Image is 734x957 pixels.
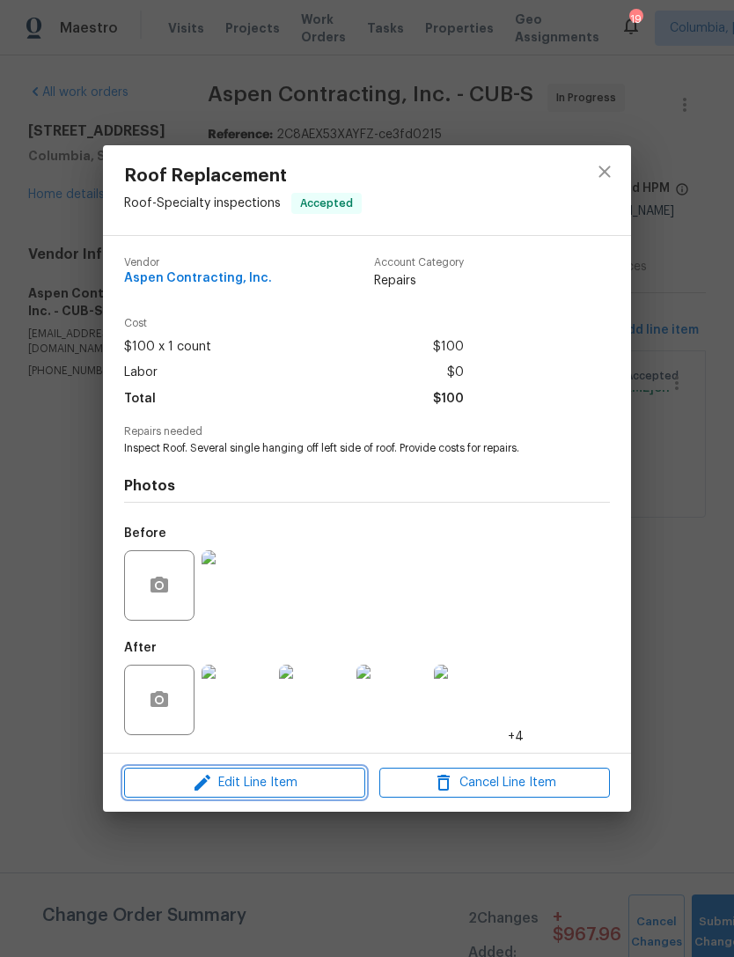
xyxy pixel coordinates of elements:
[508,728,524,746] span: +4
[374,257,464,269] span: Account Category
[433,335,464,360] span: $100
[124,335,211,360] span: $100 x 1 count
[374,272,464,290] span: Repairs
[379,768,610,799] button: Cancel Line Item
[124,642,157,654] h5: After
[124,386,156,412] span: Total
[124,527,166,540] h5: Before
[124,196,281,209] span: Roof - Specialty inspections
[584,151,626,193] button: close
[124,272,272,285] span: Aspen Contracting, Inc.
[124,477,610,495] h4: Photos
[129,772,360,794] span: Edit Line Item
[447,360,464,386] span: $0
[124,166,362,186] span: Roof Replacement
[124,768,365,799] button: Edit Line Item
[629,11,642,28] div: 19
[293,195,360,212] span: Accepted
[124,257,272,269] span: Vendor
[124,441,562,456] span: Inspect Roof. Several single hanging off left side of roof. Provide costs for repairs.
[124,426,610,438] span: Repairs needed
[385,772,605,794] span: Cancel Line Item
[433,386,464,412] span: $100
[124,360,158,386] span: Labor
[124,318,464,329] span: Cost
